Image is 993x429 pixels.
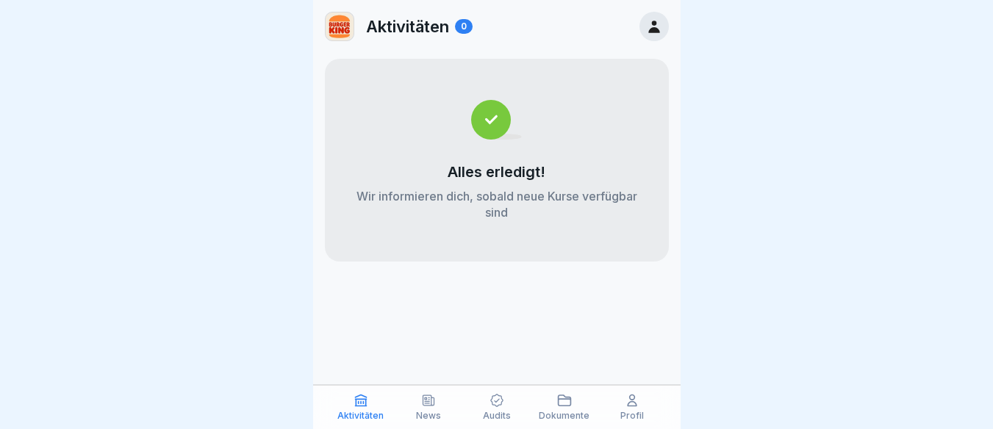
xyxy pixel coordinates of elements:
div: 0 [455,19,473,34]
img: completed.svg [471,100,522,140]
p: Wir informieren dich, sobald neue Kurse verfügbar sind [354,188,639,220]
p: News [416,411,441,421]
img: w2f18lwxr3adf3talrpwf6id.png [326,12,354,40]
p: Profil [620,411,644,421]
p: Audits [483,411,511,421]
p: Dokumente [539,411,589,421]
p: Aktivitäten [337,411,384,421]
p: Alles erledigt! [448,163,545,181]
p: Aktivitäten [366,17,449,36]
